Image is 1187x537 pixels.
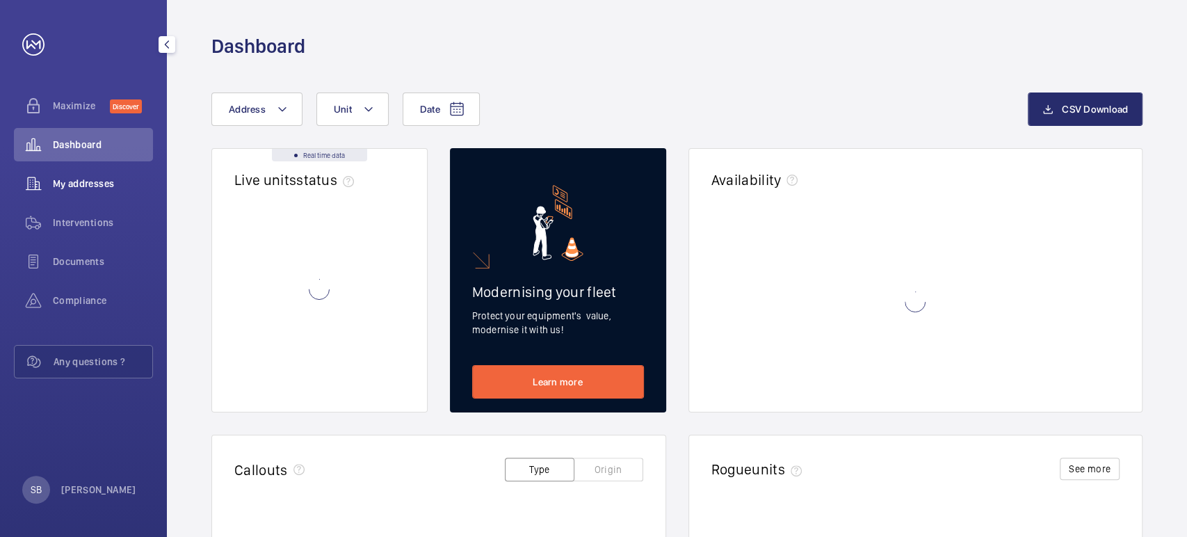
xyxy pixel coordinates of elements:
[533,185,583,261] img: marketing-card.svg
[403,93,480,126] button: Date
[61,483,136,497] p: [PERSON_NAME]
[234,171,360,189] h2: Live units
[1028,93,1142,126] button: CSV Download
[1060,458,1120,480] button: See more
[53,255,153,268] span: Documents
[234,461,288,479] h2: Callouts
[110,99,142,113] span: Discover
[752,460,807,478] span: units
[211,33,305,59] h1: Dashboard
[505,458,574,481] button: Type
[53,294,153,307] span: Compliance
[316,93,389,126] button: Unit
[53,99,110,113] span: Maximize
[296,171,360,189] span: status
[711,460,807,478] h2: Rogue
[53,216,153,230] span: Interventions
[1062,104,1128,115] span: CSV Download
[574,458,643,481] button: Origin
[272,149,367,161] div: Real time data
[472,309,644,337] p: Protect your equipment's value, modernise it with us!
[54,355,152,369] span: Any questions ?
[472,283,644,300] h2: Modernising your fleet
[229,104,266,115] span: Address
[211,93,302,126] button: Address
[31,483,42,497] p: SB
[711,171,782,189] h2: Availability
[53,177,153,191] span: My addresses
[53,138,153,152] span: Dashboard
[420,104,440,115] span: Date
[472,365,644,399] a: Learn more
[334,104,352,115] span: Unit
